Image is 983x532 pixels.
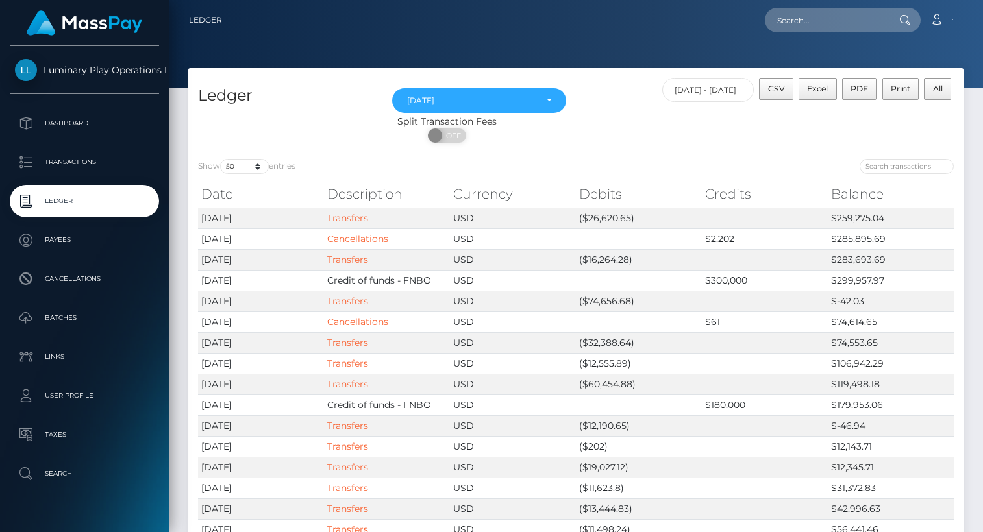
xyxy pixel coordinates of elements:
[327,316,388,328] a: Cancellations
[15,269,154,289] p: Cancellations
[933,84,943,93] span: All
[828,181,954,207] th: Balance
[198,228,324,249] td: [DATE]
[407,95,537,106] div: [DATE]
[450,436,576,457] td: USD
[327,378,368,390] a: Transfers
[924,78,951,100] button: All
[799,78,837,100] button: Excel
[198,478,324,498] td: [DATE]
[15,114,154,133] p: Dashboard
[828,353,954,374] td: $106,942.29
[702,394,828,415] td: $180,000
[702,270,828,291] td: $300,000
[828,478,954,498] td: $31,372.83
[450,374,576,394] td: USD
[327,254,368,265] a: Transfers
[807,84,828,93] span: Excel
[450,498,576,519] td: USD
[576,436,702,457] td: ($202)
[198,291,324,311] td: [DATE]
[198,249,324,270] td: [DATE]
[198,332,324,353] td: [DATE]
[198,394,324,415] td: [DATE]
[450,332,576,353] td: USD
[450,311,576,332] td: USD
[828,249,954,270] td: $283,693.69
[198,159,295,174] label: Show entries
[10,107,159,139] a: Dashboard
[327,482,368,494] a: Transfers
[828,291,954,311] td: $-42.03
[10,341,159,373] a: Links
[450,291,576,311] td: USD
[450,353,576,374] td: USD
[324,181,450,207] th: Description
[450,208,576,228] td: USD
[702,228,828,249] td: $2,202
[198,311,324,332] td: [DATE]
[576,415,702,436] td: ($12,190.65)
[828,208,954,228] td: $259,275.04
[828,311,954,332] td: $74,614.65
[327,503,368,514] a: Transfers
[828,332,954,353] td: $74,553.65
[576,457,702,478] td: ($19,027.12)
[891,84,910,93] span: Print
[327,233,388,245] a: Cancellations
[851,84,868,93] span: PDF
[576,353,702,374] td: ($12,555.89)
[15,152,154,172] p: Transactions
[450,249,576,270] td: USD
[198,353,324,374] td: [DATE]
[768,84,785,93] span: CSV
[828,457,954,478] td: $12,345.71
[450,394,576,415] td: USD
[198,436,324,457] td: [DATE]
[324,394,450,415] td: Credit of funds - FNBO
[327,337,368,348] a: Transfers
[860,159,954,174] input: Search transactions
[828,436,954,457] td: $12,143.71
[842,78,877,100] button: PDF
[576,478,702,498] td: ($11,623.8)
[327,420,368,431] a: Transfers
[198,415,324,436] td: [DATE]
[702,181,828,207] th: Credits
[198,181,324,207] th: Date
[10,224,159,256] a: Payees
[10,380,159,412] a: User Profile
[15,59,37,81] img: Luminary Play Operations Limited
[576,374,702,394] td: ($60,454.88)
[828,270,954,291] td: $299,957.97
[450,415,576,436] td: USD
[576,208,702,228] td: ($26,620.65)
[828,394,954,415] td: $179,953.06
[327,212,368,224] a: Transfers
[15,386,154,405] p: User Profile
[327,295,368,307] a: Transfers
[576,498,702,519] td: ($13,444.83)
[435,128,467,143] span: OFF
[576,181,702,207] th: Debits
[15,347,154,367] p: Links
[10,457,159,490] a: Search
[450,478,576,498] td: USD
[450,457,576,478] td: USD
[702,311,828,332] td: $61
[882,78,919,100] button: Print
[450,270,576,291] td: USD
[198,84,373,107] h4: Ledger
[15,308,154,328] p: Batches
[765,8,887,32] input: Search...
[392,88,567,113] button: Sep 2025
[189,6,222,34] a: Ledger
[576,291,702,311] td: ($74,656.68)
[220,159,269,174] select: Showentries
[324,270,450,291] td: Credit of funds - FNBO
[198,457,324,478] td: [DATE]
[450,181,576,207] th: Currency
[327,357,368,369] a: Transfers
[828,498,954,519] td: $42,996.63
[188,115,705,128] div: Split Transaction Fees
